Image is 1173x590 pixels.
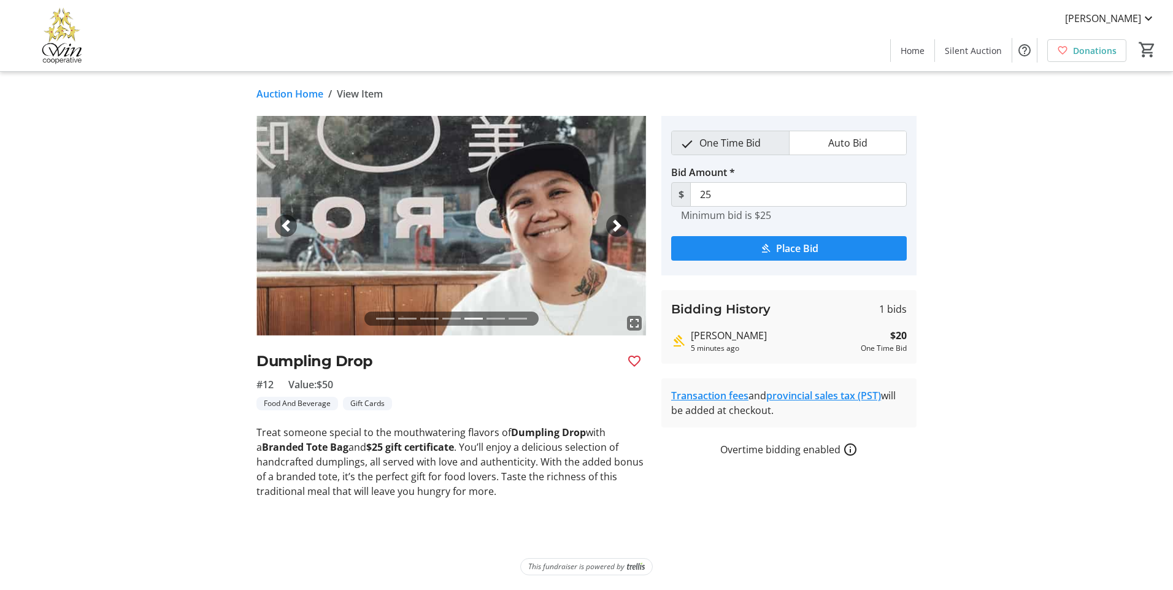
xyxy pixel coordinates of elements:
button: Help [1012,38,1037,63]
button: Place Bid [671,236,907,261]
a: provincial sales tax (PST) [766,389,881,402]
div: 5 minutes ago [691,343,856,354]
a: Transaction fees [671,389,748,402]
a: Silent Auction [935,39,1012,62]
button: Cart [1136,39,1158,61]
span: [PERSON_NAME] [1065,11,1141,26]
span: Donations [1073,44,1117,57]
img: Trellis Logo [627,562,645,571]
tr-label-badge: Gift Cards [343,397,392,410]
tr-label-badge: Food And Beverage [256,397,338,410]
button: [PERSON_NAME] [1055,9,1166,28]
div: One Time Bid [861,343,907,354]
h3: Bidding History [671,300,771,318]
span: #12 [256,377,274,392]
img: Image [256,116,647,335]
a: How overtime bidding works for silent auctions [843,442,858,457]
strong: Branded Tote Bag [262,440,348,454]
strong: Dumpling Drop [511,426,586,439]
span: Auto Bid [821,131,875,155]
strong: $20 [890,328,907,343]
div: Overtime bidding enabled [661,442,917,457]
strong: $25 gift certificate [366,440,454,454]
span: 1 bids [879,302,907,316]
a: Auction Home [256,86,323,101]
span: $ [671,182,691,207]
span: Silent Auction [945,44,1002,57]
span: View Item [337,86,383,101]
span: Home [901,44,925,57]
span: This fundraiser is powered by [528,561,625,572]
mat-icon: Highest bid [671,334,686,348]
div: [PERSON_NAME] [691,328,856,343]
span: One Time Bid [692,131,768,155]
a: Home [891,39,934,62]
a: Donations [1047,39,1126,62]
p: Treat someone special to the mouthwatering flavors of with a and . You’ll enjoy a delicious selec... [256,425,647,499]
button: Favourite [622,349,647,374]
h2: Dumpling Drop [256,350,617,372]
div: and will be added at checkout. [671,388,907,418]
span: / [328,86,332,101]
mat-icon: fullscreen [627,316,642,331]
label: Bid Amount * [671,165,735,180]
span: Place Bid [776,241,818,256]
img: Victoria Women In Need Community Cooperative's Logo [7,5,117,66]
tr-hint: Minimum bid is $25 [681,209,771,221]
span: Value: $50 [288,377,333,392]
